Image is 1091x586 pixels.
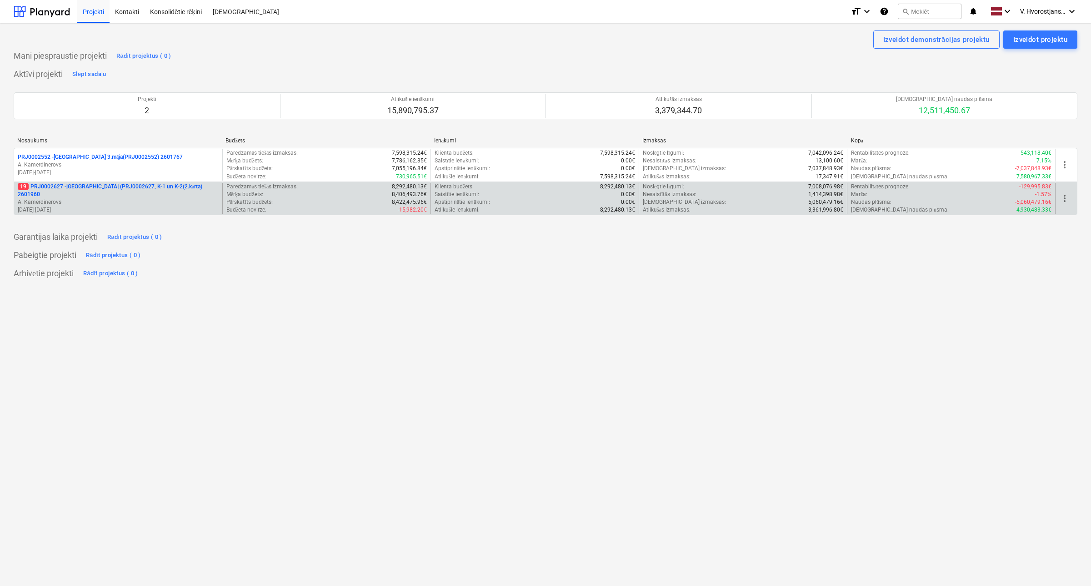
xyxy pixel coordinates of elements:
div: Izveidot demonstrācijas projektu [883,34,990,45]
p: Pabeigtie projekti [14,250,76,261]
p: 543,118.40€ [1021,149,1051,157]
span: V. Hvorostjanskis [1020,8,1066,15]
p: 0.00€ [621,198,635,206]
button: Meklēt [898,4,961,19]
div: Nosaukums [17,137,218,144]
p: Paredzamās tiešās izmaksas : [226,149,298,157]
p: Noslēgtie līgumi : [643,149,684,157]
span: 19 [18,183,29,190]
p: Atlikušie ienākumi [387,96,439,103]
button: Izveidot projektu [1003,30,1077,49]
p: Mērķa budžets : [226,191,263,198]
p: 7,042,096.24€ [808,149,843,157]
p: 7.15% [1036,157,1051,165]
p: Arhivētie projekti [14,268,74,279]
i: Zināšanu pamats [880,6,889,17]
p: Naudas plūsma : [851,165,891,172]
p: Nesaistītās izmaksas : [643,191,696,198]
p: 8,406,493.76€ [392,191,427,198]
p: [DEMOGRAPHIC_DATA] izmaksas : [643,198,726,206]
p: Budžeta novirze : [226,173,266,181]
p: 7,786,162.35€ [392,157,427,165]
span: more_vert [1059,159,1070,170]
p: 2 [138,105,156,116]
i: keyboard_arrow_down [1066,6,1077,17]
p: PRJ0002627 - [GEOGRAPHIC_DATA] (PRJ0002627, K-1 un K-2(2.kārta) 2601960 [18,183,219,198]
p: A. Kamerdinerovs [18,161,219,169]
p: [DEMOGRAPHIC_DATA] naudas plūsma [896,96,992,103]
button: Rādīt projektus ( 0 ) [105,230,165,244]
p: 7,598,315.24€ [600,173,635,181]
p: 8,292,480.13€ [392,183,427,191]
i: format_size [851,6,861,17]
p: Aktīvi projekti [14,69,63,80]
p: Projekti [138,96,156,103]
p: -7,037,848.93€ [1015,165,1051,172]
p: -15,982.20€ [398,206,427,214]
p: -129,995.83€ [1019,183,1051,191]
p: A. Kamerdinerovs [18,198,219,206]
p: -5,060,479.16€ [1015,198,1051,206]
p: 17,347.91€ [816,173,843,181]
div: Rādīt projektus ( 0 ) [86,250,141,261]
p: Atlikušās izmaksas : [643,173,691,181]
p: 7,580,967.33€ [1016,173,1051,181]
p: Naudas plūsma : [851,198,891,206]
p: Rentabilitātes prognoze : [851,183,910,191]
p: 8,292,480.13€ [600,183,635,191]
p: 8,422,475.96€ [392,198,427,206]
p: Marža : [851,191,867,198]
p: 0.00€ [621,191,635,198]
div: Kopā [851,137,1052,144]
i: keyboard_arrow_down [1002,6,1013,17]
p: Pārskatīts budžets : [226,165,273,172]
p: 12,511,450.67 [896,105,992,116]
p: 13,100.60€ [816,157,843,165]
p: Nesaistītās izmaksas : [643,157,696,165]
button: Rādīt projektus ( 0 ) [114,49,174,63]
p: Klienta budžets : [435,183,474,191]
p: 7,008,076.98€ [808,183,843,191]
button: Rādīt projektus ( 0 ) [84,248,143,263]
p: Saistītie ienākumi : [435,157,479,165]
div: 19PRJ0002627 -[GEOGRAPHIC_DATA] (PRJ0002627, K-1 un K-2(2.kārta) 2601960A. Kamerdinerovs[DATE]-[D... [18,183,219,214]
div: Ienākumi [434,137,635,144]
p: 15,890,795.37 [387,105,439,116]
div: Rādīt projektus ( 0 ) [83,268,138,279]
p: 1,414,398.98€ [808,191,843,198]
div: Izveidot projektu [1013,34,1067,45]
p: Garantijas laika projekti [14,232,98,242]
p: Rentabilitātes prognoze : [851,149,910,157]
span: search [902,8,909,15]
p: 3,361,996.80€ [808,206,843,214]
div: Budžets [225,137,426,144]
p: Budžeta novirze : [226,206,266,214]
p: -1.57% [1035,191,1051,198]
p: Saistītie ienākumi : [435,191,479,198]
p: 4,930,483.33€ [1016,206,1051,214]
p: 7,598,315.24€ [392,149,427,157]
p: Paredzamās tiešās izmaksas : [226,183,298,191]
p: [DATE] - [DATE] [18,206,219,214]
span: more_vert [1059,193,1070,204]
p: [DEMOGRAPHIC_DATA] naudas plūsma : [851,173,949,181]
p: PRJ0002552 - [GEOGRAPHIC_DATA] 3.māja(PRJ0002552) 2601767 [18,153,183,161]
p: 7,055,196.84€ [392,165,427,172]
i: notifications [969,6,978,17]
p: Klienta budžets : [435,149,474,157]
p: Mani piespraustie projekti [14,51,107,61]
p: 0.00€ [621,157,635,165]
p: 8,292,480.13€ [600,206,635,214]
div: Izmaksas [642,137,843,144]
p: [DEMOGRAPHIC_DATA] izmaksas : [643,165,726,172]
p: Mērķa budžets : [226,157,263,165]
p: Pārskatīts budžets : [226,198,273,206]
p: [DEMOGRAPHIC_DATA] naudas plūsma : [851,206,949,214]
button: Slēpt sadaļu [70,67,109,81]
p: 3,379,344.70 [655,105,702,116]
p: 5,060,479.16€ [808,198,843,206]
p: Atlikušie ienākumi : [435,206,480,214]
div: Slēpt sadaļu [72,69,106,80]
p: Atlikušās izmaksas : [643,206,691,214]
p: Noslēgtie līgumi : [643,183,684,191]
